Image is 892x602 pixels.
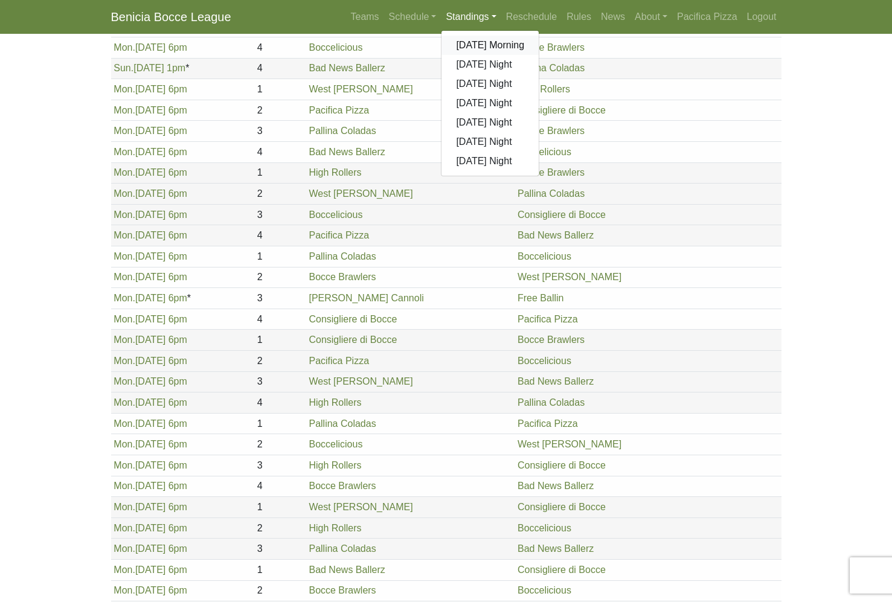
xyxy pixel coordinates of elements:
span: Mon. [114,460,135,470]
span: Mon. [114,481,135,491]
a: Bad News Ballerz [518,481,594,491]
a: Teams [345,5,383,29]
a: Bad News Ballerz [518,543,594,554]
a: High Rollers [309,397,361,408]
td: 3 [254,121,306,142]
td: 2 [254,434,306,455]
span: Mon. [114,523,135,533]
a: Free Ballin [518,293,563,303]
a: Pallina Coladas [518,188,585,199]
span: Mon. [114,42,135,53]
a: Boccelicious [518,251,571,261]
a: Pacifica Pizza [672,5,742,29]
a: Mon.[DATE] 6pm [114,543,187,554]
span: Mon. [114,188,135,199]
span: Sun. [114,63,133,73]
span: Mon. [114,585,135,595]
td: 3 [254,288,306,309]
a: Boccelicious [309,210,362,220]
a: Pacifica Pizza [309,230,369,240]
a: Mon.[DATE] 6pm [114,272,187,282]
span: Mon. [114,376,135,386]
a: Bocce Brawlers [309,272,376,282]
a: Reschedule [501,5,562,29]
a: About [630,5,672,29]
td: 1 [254,162,306,184]
a: Schedule [384,5,441,29]
a: Mon.[DATE] 6pm [114,502,187,512]
a: High Rollers [309,460,361,470]
a: Mon.[DATE] 6pm [114,523,187,533]
td: 2 [254,351,306,372]
td: 1 [254,559,306,580]
a: [DATE] Night [441,74,539,94]
a: Consigliere di Bocce [518,105,606,115]
a: Mon.[DATE] 6pm [114,42,187,53]
a: Bocce Brawlers [309,481,376,491]
span: Mon. [114,251,135,261]
a: Mon.[DATE] 6pm [114,147,187,157]
td: 4 [254,58,306,79]
a: Mon.[DATE] 6pm [114,251,187,261]
a: Bocce Brawlers [309,585,376,595]
a: Logout [742,5,781,29]
a: Mon.[DATE] 6pm [114,439,187,449]
a: Mon.[DATE] 6pm [114,210,187,220]
span: Mon. [114,397,135,408]
a: News [596,5,630,29]
a: Pacifica Pizza [518,418,578,429]
a: Mon.[DATE] 6pm [114,126,187,136]
span: Mon. [114,126,135,136]
a: Bad News Ballerz [518,230,594,240]
a: Mon.[DATE] 6pm [114,460,187,470]
a: Pacifica Pizza [309,356,369,366]
span: Mon. [114,167,135,178]
a: Boccelicious [518,585,571,595]
span: Mon. [114,147,135,157]
a: Pallina Coladas [309,418,376,429]
td: 3 [254,371,306,392]
td: 1 [254,79,306,100]
a: Mon.[DATE] 6pm [114,481,187,491]
a: Pacifica Pizza [309,105,369,115]
span: Mon. [114,105,135,115]
span: Mon. [114,439,135,449]
a: Mon.[DATE] 6pm [114,356,187,366]
a: West [PERSON_NAME] [309,376,412,386]
a: West [PERSON_NAME] [309,188,412,199]
a: [DATE] Night [441,132,539,152]
td: 3 [254,539,306,560]
a: [DATE] Night [441,55,539,74]
a: High Rollers [518,84,570,94]
span: Mon. [114,230,135,240]
td: 1 [254,413,306,434]
a: Mon.[DATE] 6pm [114,84,187,94]
a: [DATE] Night [441,94,539,113]
a: Boccelicious [518,147,571,157]
a: Bocce Brawlers [518,167,585,178]
a: Mon.[DATE] 6pm [114,105,187,115]
td: 4 [254,476,306,497]
a: Mon.[DATE] 6pm [114,376,187,386]
a: High Rollers [309,523,361,533]
span: Mon. [114,565,135,575]
a: Mon.[DATE] 6pm [114,335,187,345]
td: 4 [254,392,306,414]
span: Mon. [114,356,135,366]
td: 2 [254,517,306,539]
span: Mon. [114,272,135,282]
td: 1 [254,497,306,518]
a: [PERSON_NAME] Cannoli [309,293,423,303]
td: 3 [254,204,306,225]
a: Bad News Ballerz [518,376,594,386]
span: Mon. [114,335,135,345]
a: High Rollers [309,167,361,178]
a: Pallina Coladas [309,543,376,554]
a: Bocce Brawlers [518,42,585,53]
td: 4 [254,225,306,246]
a: Mon.[DATE] 6pm [114,314,187,324]
a: [DATE] Night [441,152,539,171]
span: Mon. [114,543,135,554]
a: Mon.[DATE] 6pm [114,565,187,575]
a: Consigliere di Bocce [518,210,606,220]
